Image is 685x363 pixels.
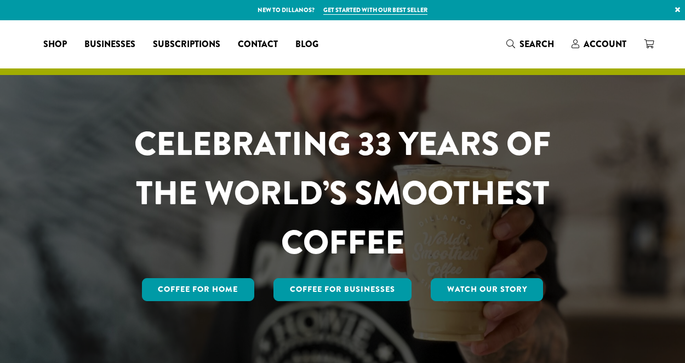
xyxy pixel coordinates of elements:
span: Shop [43,38,67,51]
a: Search [498,35,563,53]
a: Watch Our Story [431,278,544,301]
span: Businesses [84,38,135,51]
span: Account [584,38,626,50]
span: Subscriptions [153,38,220,51]
a: Coffee For Businesses [273,278,412,301]
span: Blog [295,38,318,51]
span: Search [520,38,554,50]
h1: CELEBRATING 33 YEARS OF THE WORLD’S SMOOTHEST COFFEE [102,119,583,267]
a: Get started with our best seller [323,5,427,15]
a: Coffee for Home [142,278,255,301]
span: Contact [238,38,278,51]
a: Shop [35,36,76,53]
